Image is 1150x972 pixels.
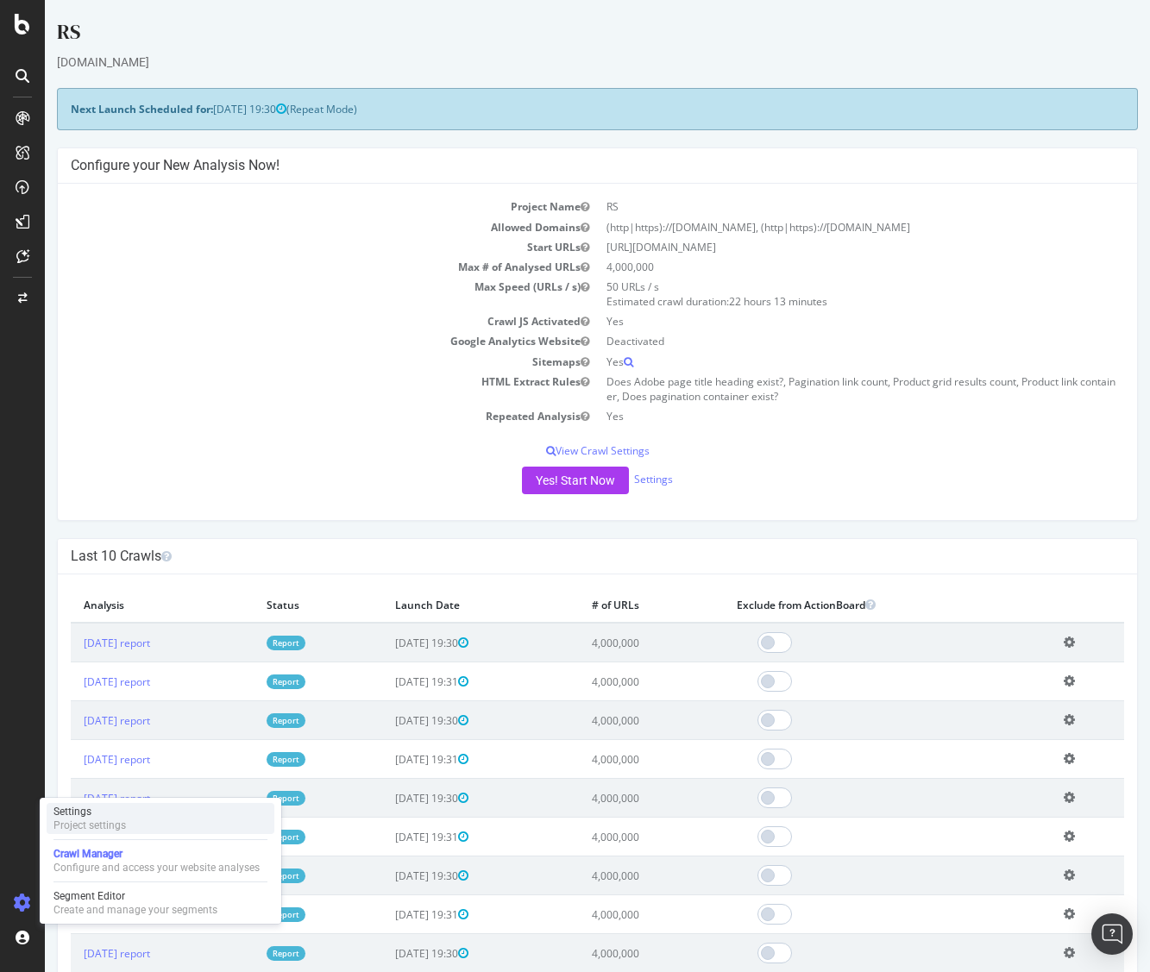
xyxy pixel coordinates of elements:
[26,277,553,311] td: Max Speed (URLs / s)
[350,636,424,650] span: [DATE] 19:30
[26,352,553,372] td: Sitemaps
[553,237,1080,257] td: [URL][DOMAIN_NAME]
[350,752,424,767] span: [DATE] 19:31
[222,713,261,728] a: Report
[589,472,628,486] a: Settings
[47,887,274,919] a: Segment EditorCreate and manage your segments
[12,17,1093,53] div: RS
[26,257,553,277] td: Max # of Analysed URLs
[53,861,260,875] div: Configure and access your website analyses
[553,406,1080,426] td: Yes
[222,869,261,883] a: Report
[39,830,105,844] a: [DATE] report
[47,845,274,876] a: Crawl ManagerConfigure and access your website analyses
[350,713,424,728] span: [DATE] 19:30
[350,791,424,806] span: [DATE] 19:30
[534,701,679,740] td: 4,000,000
[553,331,1080,351] td: Deactivated
[222,907,261,922] a: Report
[39,674,105,689] a: [DATE] report
[222,674,261,689] a: Report
[26,443,1079,458] p: View Crawl Settings
[350,907,424,922] span: [DATE] 19:31
[26,331,553,351] td: Google Analytics Website
[679,587,1006,623] th: Exclude from ActionBoard
[534,856,679,895] td: 4,000,000
[53,805,126,818] div: Settings
[350,946,424,961] span: [DATE] 19:30
[553,217,1080,237] td: (http|https)://[DOMAIN_NAME], (http|https)://[DOMAIN_NAME]
[477,467,584,494] button: Yes! Start Now
[209,587,337,623] th: Status
[39,869,105,883] a: [DATE] report
[553,257,1080,277] td: 4,000,000
[534,895,679,934] td: 4,000,000
[26,217,553,237] td: Allowed Domains
[350,830,424,844] span: [DATE] 19:31
[534,818,679,856] td: 4,000,000
[26,197,553,216] td: Project Name
[222,830,261,844] a: Report
[222,636,261,650] a: Report
[168,102,242,116] span: [DATE] 19:30
[350,674,424,689] span: [DATE] 19:31
[39,791,105,806] a: [DATE] report
[26,157,1079,174] h4: Configure your New Analysis Now!
[553,277,1080,311] td: 50 URLs / s Estimated crawl duration:
[1091,913,1133,955] div: Open Intercom Messenger
[350,869,424,883] span: [DATE] 19:30
[222,791,261,806] a: Report
[53,889,217,903] div: Segment Editor
[12,53,1093,71] div: [DOMAIN_NAME]
[12,88,1093,130] div: (Repeat Mode)
[26,372,553,406] td: HTML Extract Rules
[534,779,679,818] td: 4,000,000
[553,197,1080,216] td: RS
[53,847,260,861] div: Crawl Manager
[26,311,553,331] td: Crawl JS Activated
[53,903,217,917] div: Create and manage your segments
[684,294,782,309] span: 22 hours 13 minutes
[26,548,1079,565] h4: Last 10 Crawls
[39,946,105,961] a: [DATE] report
[26,237,553,257] td: Start URLs
[534,662,679,701] td: 4,000,000
[553,311,1080,331] td: Yes
[222,946,261,961] a: Report
[53,818,126,832] div: Project settings
[534,623,679,662] td: 4,000,000
[534,740,679,779] td: 4,000,000
[534,587,679,623] th: # of URLs
[337,587,534,623] th: Launch Date
[39,907,105,922] a: [DATE] report
[26,406,553,426] td: Repeated Analysis
[26,587,209,623] th: Analysis
[553,372,1080,406] td: Does Adobe page title heading exist?, Pagination link count, Product grid results count, Product ...
[47,803,274,834] a: SettingsProject settings
[222,752,261,767] a: Report
[553,352,1080,372] td: Yes
[39,713,105,728] a: [DATE] report
[39,636,105,650] a: [DATE] report
[26,102,168,116] strong: Next Launch Scheduled for:
[39,752,105,767] a: [DATE] report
